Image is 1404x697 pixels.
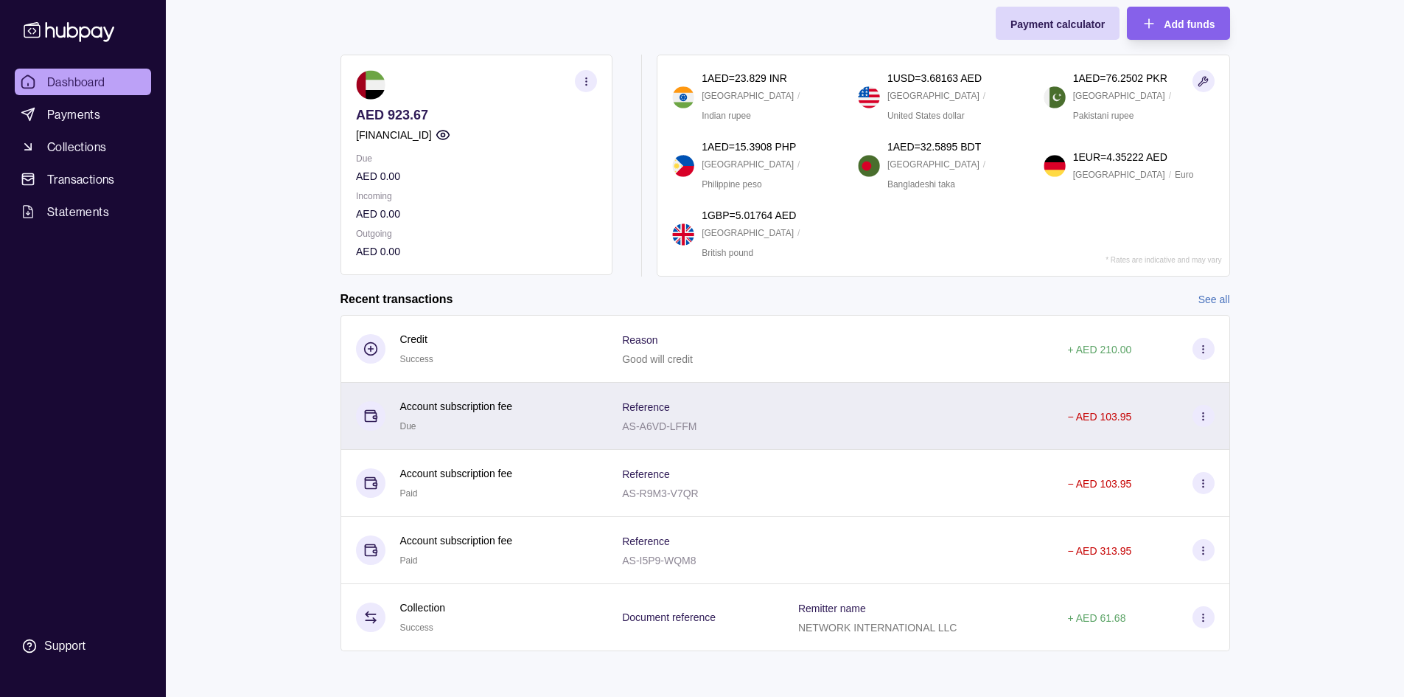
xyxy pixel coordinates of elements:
[622,555,696,566] p: AS-I5P9-WQM8
[702,176,761,193] p: Philippine peso
[15,631,151,662] a: Support
[1067,478,1131,490] p: − AED 103.95
[400,488,418,499] span: Paid
[1044,155,1066,177] img: de
[1073,108,1134,124] p: Pakistani rupee
[1067,344,1131,356] p: + AED 210.00
[15,69,151,95] a: Dashboard
[400,331,433,347] p: Credit
[356,226,597,242] p: Outgoing
[356,206,597,222] p: AED 0.00
[702,156,794,173] p: [GEOGRAPHIC_DATA]
[356,127,432,143] p: [FINANCIAL_ID]
[400,398,513,415] p: Account subscription fee
[702,245,753,261] p: British pound
[887,139,981,155] p: 1 AED = 32.5895 BDT
[1169,167,1171,183] p: /
[983,156,985,173] p: /
[1067,411,1131,423] p: − AED 103.95
[797,156,800,173] p: /
[47,170,115,188] span: Transactions
[798,603,866,614] p: Remitter name
[15,198,151,225] a: Statements
[1164,18,1215,30] span: Add funds
[356,243,597,260] p: AED 0.00
[400,555,418,566] span: Paid
[400,354,433,364] span: Success
[622,535,670,547] p: Reference
[622,611,716,623] p: Document reference
[44,638,85,654] div: Support
[47,73,105,91] span: Dashboard
[1169,88,1171,104] p: /
[356,150,597,167] p: Due
[47,105,100,123] span: Payments
[887,108,965,124] p: United States dollar
[356,107,597,123] p: AED 923.67
[400,600,445,616] p: Collection
[622,468,670,480] p: Reference
[622,334,657,346] p: Reason
[1067,545,1131,557] p: − AED 313.95
[400,623,433,633] span: Success
[356,188,597,204] p: Incoming
[797,225,800,241] p: /
[702,139,796,155] p: 1 AED = 15.3908 PHP
[1044,86,1066,108] img: pk
[400,465,513,482] p: Account subscription fee
[996,7,1120,40] button: Payment calculator
[622,420,696,432] p: AS-A6VD-LFFM
[858,86,880,108] img: us
[1010,18,1105,30] span: Payment calculator
[400,421,416,431] span: Due
[15,101,151,128] a: Payments
[858,155,880,177] img: bd
[47,138,106,156] span: Collections
[622,353,693,365] p: Good will credit
[1073,149,1167,165] p: 1 EUR = 4.35222 AED
[887,176,955,193] p: Bangladeshi taka
[47,203,109,221] span: Statements
[672,86,694,108] img: in
[1073,70,1167,86] p: 1 AED = 76.2502 PKR
[1106,256,1221,264] p: * Rates are indicative and may vary
[702,225,794,241] p: [GEOGRAPHIC_DATA]
[400,533,513,549] p: Account subscription fee
[1175,167,1193,183] p: Euro
[622,401,670,413] p: Reference
[356,70,385,100] img: ae
[1073,167,1165,183] p: [GEOGRAPHIC_DATA]
[702,108,751,124] p: Indian rupee
[702,88,794,104] p: [GEOGRAPHIC_DATA]
[672,155,694,177] img: ph
[15,133,151,160] a: Collections
[702,207,796,223] p: 1 GBP = 5.01764 AED
[887,70,982,86] p: 1 USD = 3.68163 AED
[672,223,694,246] img: gb
[1073,88,1165,104] p: [GEOGRAPHIC_DATA]
[356,168,597,184] p: AED 0.00
[622,488,698,499] p: AS-R9M3-V7QR
[15,166,151,193] a: Transactions
[340,291,453,308] h2: Recent transactions
[983,88,985,104] p: /
[1067,612,1125,624] p: + AED 61.68
[797,88,800,104] p: /
[1127,7,1229,40] button: Add funds
[798,622,957,634] p: NETWORK INTERNATIONAL LLC
[887,156,979,173] p: [GEOGRAPHIC_DATA]
[702,70,787,86] p: 1 AED = 23.829 INR
[1198,291,1230,308] a: See all
[887,88,979,104] p: [GEOGRAPHIC_DATA]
